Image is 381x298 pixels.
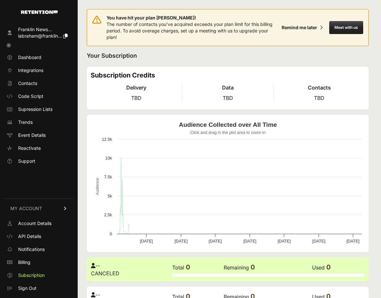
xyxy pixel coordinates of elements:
[18,119,33,125] span: Trends
[4,218,74,229] a: Account Details
[4,78,74,89] a: Contacts
[223,95,233,101] span: TBD
[4,130,74,140] a: Event Details
[279,22,325,33] button: Remind me later
[18,80,37,87] span: Contacts
[95,178,100,195] text: Audience
[107,194,112,198] text: 5k
[312,239,325,244] text: [DATE]
[329,21,363,34] button: Meet with us
[278,239,291,244] text: [DATE]
[4,231,74,242] a: API Details
[106,21,273,40] span: The number of contacts you've acquired exceeds your plan limit for this billing period. To avoid ...
[4,65,74,76] a: Integrations
[186,263,190,271] span: 0
[18,54,41,61] span: Dashboard
[18,145,41,151] span: Reactivate
[91,261,172,278] td: CANCELED
[314,95,324,101] span: TBD
[104,212,112,217] text: 2.5k
[4,24,74,41] a: Franklin News... labraham@franklin...
[140,239,153,244] text: [DATE]
[174,239,187,244] text: [DATE]
[106,15,279,21] span: You have hit your plan [PERSON_NAME]!
[209,239,222,244] text: [DATE]
[110,232,112,236] text: 0
[18,93,43,100] span: Code Script
[18,158,35,164] span: Support
[91,84,182,91] h4: Delivery
[243,239,256,244] text: [DATE]
[346,239,359,244] text: [DATE]
[18,220,51,227] span: Account Details
[18,246,45,253] span: Notifications
[4,156,74,166] a: Support
[312,264,325,271] label: Used
[274,84,365,91] h4: Contacts
[21,10,58,14] img: Retention.com
[10,205,42,212] span: MY ACCOUNT
[224,264,249,271] label: Remaining
[251,263,255,271] span: 0
[18,33,62,39] span: labraham@franklin...
[131,95,141,101] span: TBD
[182,84,273,91] h4: Data
[4,283,74,293] a: Sign Out
[105,156,112,161] text: 10k
[18,132,46,138] span: Event Details
[4,198,74,218] a: MY ACCOUNT
[4,104,74,114] a: Supression Lists
[18,272,45,279] span: Subscription
[87,51,369,60] h2: Your Subscription
[102,137,112,142] text: 12.5k
[326,263,331,271] span: 0
[18,259,30,266] span: Billing
[91,262,172,269] div: --
[4,257,74,268] a: Billing
[4,270,74,280] a: Subscription
[4,117,74,127] a: Trends
[18,285,37,292] span: Sign Out
[91,119,365,248] svg: Audience Collected over All Time
[104,174,112,179] text: 7.5k
[282,24,317,31] div: Remind me later
[18,233,41,240] span: API Details
[172,264,184,271] label: Total
[4,143,74,153] a: Reactivate
[179,121,277,128] text: Audience Collected over All Time
[18,106,52,113] span: Supression Lists
[18,67,43,74] span: Integrations
[91,71,365,80] h3: Subscription Credits
[4,91,74,101] a: Code Script
[190,130,266,135] text: Click and drag in the plot area to zoom in
[4,52,74,63] a: Dashboard
[4,244,74,255] a: Notifications
[18,26,68,33] div: Franklin News...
